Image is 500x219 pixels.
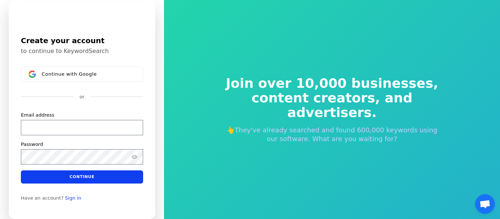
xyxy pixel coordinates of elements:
[221,91,443,120] span: content creators, and advertisers.
[130,152,139,161] button: Show password
[65,195,81,201] a: Sign in
[475,194,495,214] a: Open chat
[21,48,143,55] p: to continue to KeywordSearch
[42,71,97,77] span: Continue with Google
[21,170,143,183] button: Continue
[29,71,36,78] img: Sign in with Google
[221,126,443,143] p: 👆They've already searched and found 600,000 keywords using our software. What are you waiting for?
[21,112,54,118] label: Email address
[21,141,43,147] label: Password
[21,67,143,82] button: Sign in with GoogleContinue with Google
[221,76,443,91] span: Join over 10,000 businesses,
[79,94,84,100] p: or
[21,195,64,201] span: Have an account?
[21,35,143,46] h1: Create your account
